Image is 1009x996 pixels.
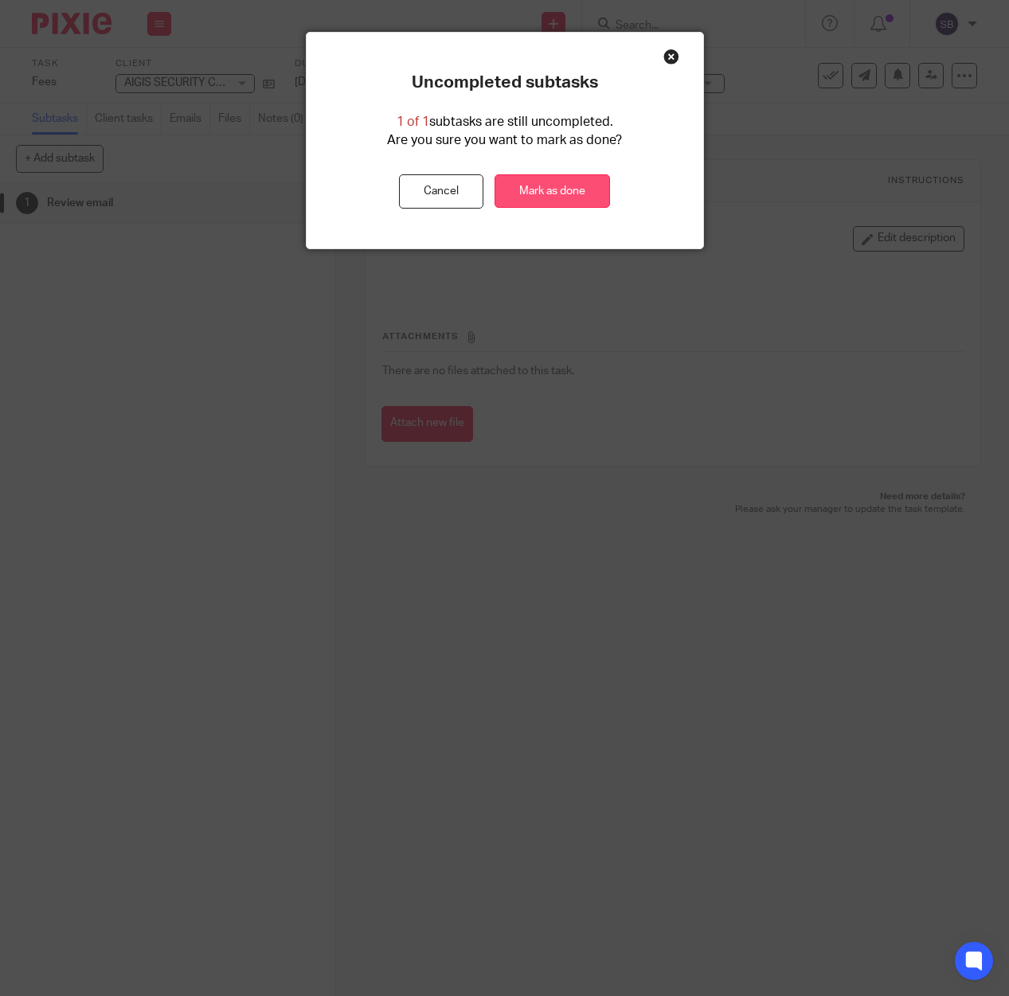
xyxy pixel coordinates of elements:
p: Uncompleted subtasks [412,72,598,93]
div: Close this dialog window [663,49,679,64]
span: 1 of 1 [397,115,429,128]
a: Mark as done [495,174,610,209]
p: Are you sure you want to mark as done? [387,131,622,150]
p: subtasks are still uncompleted. [397,113,613,131]
button: Cancel [399,174,483,209]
